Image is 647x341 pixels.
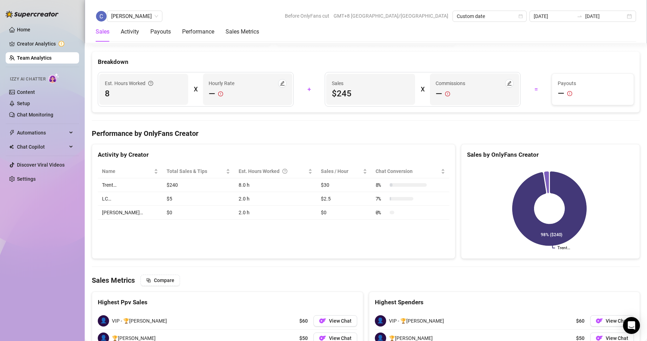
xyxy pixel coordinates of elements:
div: + [298,84,320,95]
span: View Chat [606,318,628,324]
span: 0 % [376,209,387,216]
a: Creator Analytics exclamation-circle [17,38,73,49]
img: Charmaine Javillonar [96,11,107,22]
button: Compare [140,275,180,286]
div: Est. Hours Worked [239,167,307,175]
span: to [577,13,582,19]
td: $2.5 [317,192,371,206]
div: = [525,84,547,95]
span: Before OnlyFans cut [285,11,329,21]
h4: Sales Metrics [92,275,135,285]
span: Custom date [457,11,522,22]
span: calendar [519,14,523,18]
input: Start date [534,12,574,20]
a: Content [17,89,35,95]
a: Discover Viral Videos [17,162,65,168]
span: VIP - 🏆[PERSON_NAME] [112,317,167,325]
span: edit [280,81,285,86]
a: Settings [17,176,36,182]
span: — [436,88,442,100]
div: Highest Spenders [375,298,634,307]
span: 8 [105,88,182,99]
div: Sales by OnlyFans Creator [467,150,634,160]
img: logo-BBDzfeDw.svg [6,11,59,18]
text: Trent… [557,246,570,251]
div: X [421,84,424,95]
span: — [209,88,215,100]
span: GMT+8 [GEOGRAPHIC_DATA]/[GEOGRAPHIC_DATA] [334,11,448,21]
div: Sales Metrics [226,28,259,36]
span: Sales / Hour [321,167,361,175]
span: exclamation-circle [445,88,450,100]
td: 2.0 h [234,192,317,206]
td: $0 [317,206,371,220]
span: 👤 [375,315,386,327]
span: swap-right [577,13,582,19]
div: Sales [96,28,109,36]
td: [PERSON_NAME]… [98,206,162,220]
span: Total Sales & Tips [167,167,224,175]
td: Trent… [98,178,162,192]
span: View Chat [329,318,352,324]
span: 8 % [376,181,387,189]
div: Payouts [150,28,171,36]
div: Est. Hours Worked [105,79,153,87]
a: Setup [17,101,30,106]
td: $30 [317,178,371,192]
span: View Chat [329,335,352,341]
span: 👤 [98,315,109,327]
img: OF [596,317,603,324]
td: 2.0 h [234,206,317,220]
span: 7 % [376,195,387,203]
th: Name [98,164,162,178]
span: thunderbolt [9,130,15,136]
span: $60 [299,317,308,325]
span: $245 [332,88,409,99]
img: OF [319,317,326,324]
th: Sales / Hour [317,164,371,178]
span: — [558,88,564,99]
td: $5 [162,192,234,206]
span: Automations [17,127,67,138]
span: Payouts [558,79,628,87]
div: Highest Ppv Sales [98,298,357,307]
input: End date [585,12,625,20]
div: Open Intercom Messenger [623,317,640,334]
span: question-circle [282,167,287,175]
td: 8.0 h [234,178,317,192]
span: Izzy AI Chatter [10,76,46,83]
span: Chat Conversion [376,167,440,175]
span: $60 [576,317,585,325]
span: exclamation-circle [567,88,572,99]
span: block [146,278,151,283]
a: Chat Monitoring [17,112,53,118]
button: OFView Chat [313,315,357,327]
span: question-circle [148,79,153,87]
a: Home [17,27,30,32]
div: Breakdown [98,57,634,67]
div: Performance [182,28,214,36]
span: Compare [154,277,174,283]
img: Chat Copilot [9,144,14,149]
span: edit [507,81,512,86]
article: Hourly Rate [209,79,234,87]
span: VIP - 🏆[PERSON_NAME] [389,317,444,325]
div: Activity by Creator [98,150,449,160]
span: View Chat [606,335,628,341]
span: Name [102,167,152,175]
img: AI Chatter [48,73,59,83]
th: Total Sales & Tips [162,164,234,178]
button: OFView Chat [590,315,634,327]
div: Activity [121,28,139,36]
td: $240 [162,178,234,192]
a: Team Analytics [17,55,52,61]
h4: Performance by OnlyFans Creator [92,128,640,138]
span: Sales [332,79,409,87]
div: X [194,84,197,95]
th: Chat Conversion [371,164,450,178]
article: Commissions [436,79,465,87]
td: LC… [98,192,162,206]
td: $0 [162,206,234,220]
